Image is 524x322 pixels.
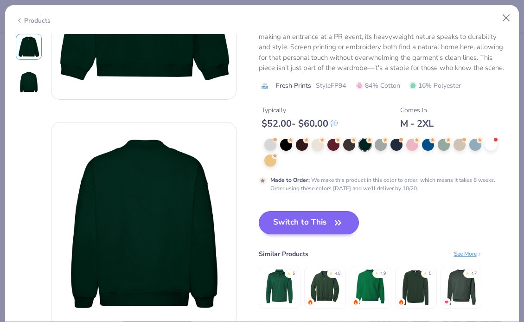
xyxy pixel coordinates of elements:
img: Hanes Unisex 7.8 Oz. Ecosmart 50/50 Crewneck Sweatshirt [442,268,480,306]
div: We make this product in this color to order, which means it takes 8 weeks. Order using these colo... [270,176,509,193]
strong: Made to Order : [270,176,310,184]
img: Back [51,132,236,317]
button: Close [498,9,515,27]
div: 4.7 [471,270,477,277]
div: 4.8 [335,270,340,277]
div: Products [16,16,51,26]
img: trending.gif [398,299,404,305]
img: trending.gif [307,299,313,305]
img: Back [18,71,40,93]
div: ★ [466,270,469,274]
div: M - 2XL [400,118,434,129]
button: Switch to This [259,211,359,234]
img: Bella + Canvas Unisex Sponge Fleece Crewneck Sweatshirt [397,268,435,306]
div: Typically [262,105,338,115]
span: Fresh Prints [276,81,311,90]
img: Jerzees Adult NuBlend® Fleece Crew [351,268,389,306]
div: ★ [287,270,291,274]
div: Comes In [400,105,434,115]
div: ★ [423,270,427,274]
div: 5 [293,270,295,277]
img: trending.gif [353,299,358,305]
span: Style FP94 [316,81,346,90]
span: 16% Polyester [409,81,461,90]
div: See More [454,250,482,258]
div: 5 [429,270,431,277]
div: ★ [375,270,378,274]
div: 4.9 [380,270,386,277]
img: brand logo [259,82,271,90]
span: 84% Cotton [356,81,400,90]
div: $ 52.00 - $ 60.00 [262,118,338,129]
img: Front [18,36,40,58]
div: Similar Products [259,249,308,259]
img: Adidas Lightweight Quarter-Zip Pullover [261,268,298,306]
div: ★ [329,270,333,274]
img: Jerzees Nublend Quarter-Zip Cadet Collar Sweatshirt [306,268,344,306]
img: MostFav.gif [444,299,449,305]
